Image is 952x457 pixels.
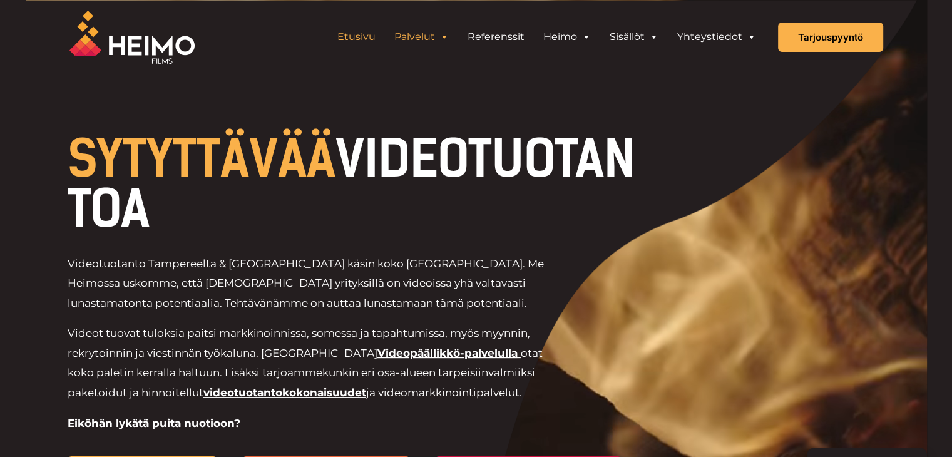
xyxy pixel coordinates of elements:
span: SYTYTTÄVÄÄ [68,129,335,189]
a: Sisällöt [600,24,668,49]
img: Heimo Filmsin logo [69,11,195,64]
a: videotuotantokokonaisuudet [203,386,366,399]
a: Tarjouspyyntö [778,23,883,52]
strong: Eiköhän lykätä puita nuotioon? [68,417,240,429]
a: Referenssit [458,24,534,49]
a: Etusivu [328,24,385,49]
a: Heimo [534,24,600,49]
p: Videot tuovat tuloksia paitsi markkinoinnissa, somessa ja tapahtumissa, myös myynnin, rekrytoinni... [68,324,561,403]
p: Videotuotanto Tampereelta & [GEOGRAPHIC_DATA] käsin koko [GEOGRAPHIC_DATA]. Me Heimossa uskomme, ... [68,254,561,314]
a: Yhteystiedot [668,24,765,49]
span: ja videomarkkinointipalvelut. [366,386,522,399]
h1: VIDEOTUOTANTOA [68,134,647,234]
a: Videopäällikkö-palvelulla [377,347,518,359]
span: kunkin eri osa-alueen tarpeisiin [322,366,488,379]
aside: Header Widget 1 [322,24,772,49]
span: valmiiksi paketoidut ja hinnoitellut [68,366,535,399]
a: Palvelut [385,24,458,49]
